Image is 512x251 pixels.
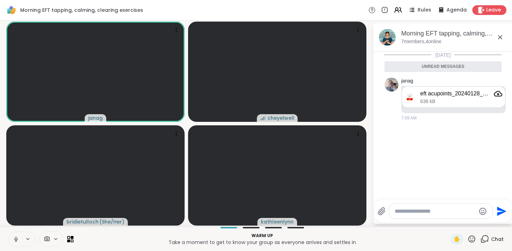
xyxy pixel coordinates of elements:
div: Morning EFT tapping, calming, clearing exercises, [DATE] [401,29,507,38]
div: Unread messages [385,61,502,72]
button: Send [493,203,509,219]
p: 7 members, 4 online [401,38,441,45]
span: Agenda [447,7,467,14]
img: Morning EFT tapping, calming, clearing exercises, Oct 10 [379,29,396,46]
span: [DATE] [431,52,455,58]
div: eft acupoints_20240128_0001.pdf [420,90,491,97]
span: janag [88,115,103,121]
span: 636 kB [420,99,436,104]
span: Leave [486,7,501,14]
span: kathleenlynn [261,218,294,225]
a: Attachment [494,89,502,98]
span: bridietulloch [67,218,99,225]
span: 7:59 AM [401,115,417,121]
a: janag [401,78,413,85]
img: https://sharewell-space-live.sfo3.digitaloceanspaces.com/user-generated/9e831fb5-5856-4682-95b1-7... [385,78,398,92]
span: Rules [418,7,431,14]
textarea: Type your message [395,208,476,215]
img: ShareWell Logomark [6,4,17,16]
p: Take a moment to get to know your group as everyone arrives and settles in [78,239,447,246]
span: ✋ [453,235,460,243]
span: cheyelwell [267,115,294,121]
span: Chat [491,236,504,243]
button: Emoji picker [479,207,487,215]
p: Warm up [78,233,447,239]
span: Morning EFT tapping, calming, clearing exercises [20,7,143,14]
span: ( She/Her ) [99,218,124,225]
